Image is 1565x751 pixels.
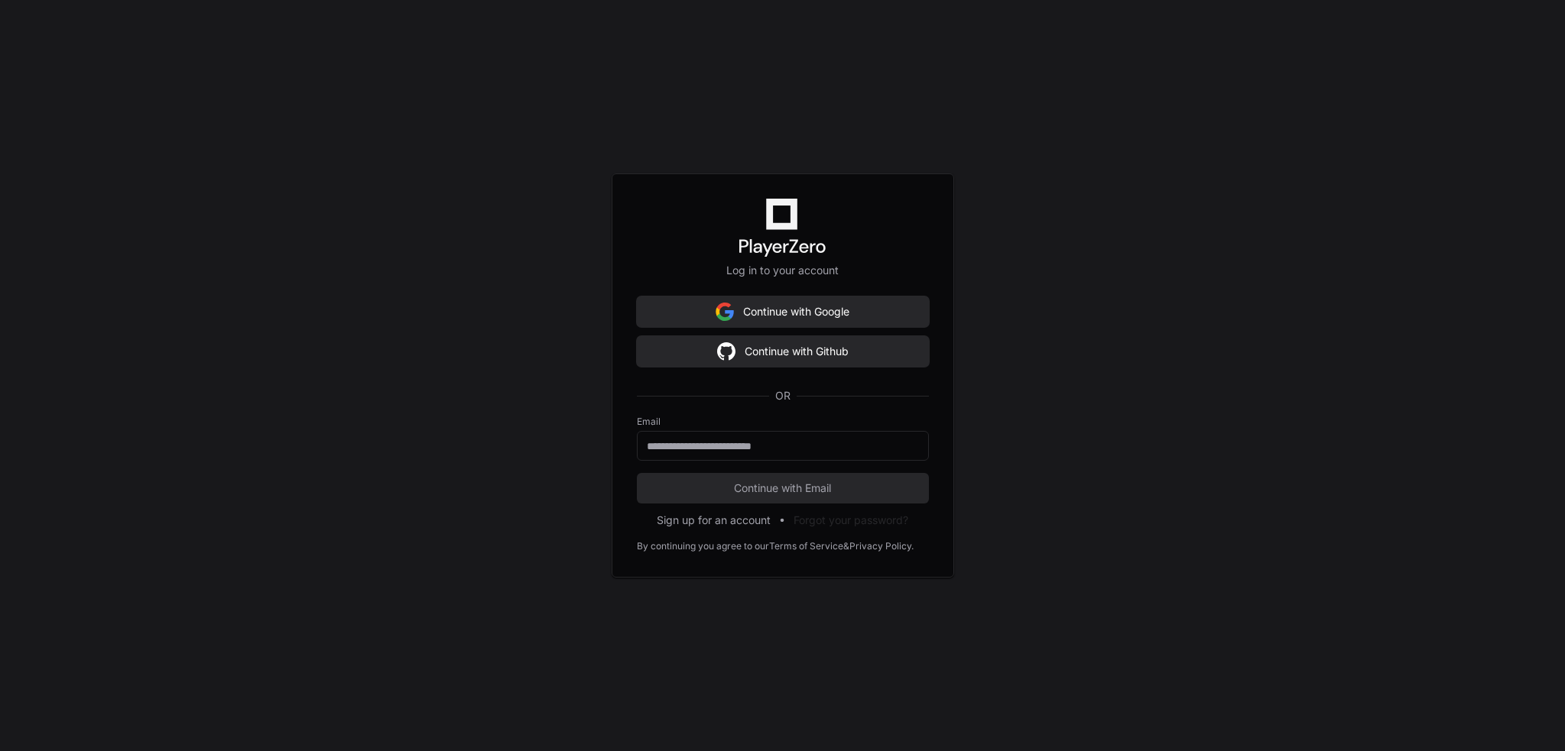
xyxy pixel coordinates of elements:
a: Privacy Policy. [849,540,914,552]
div: By continuing you agree to our [637,540,769,552]
img: Sign in with google [716,296,734,327]
p: Log in to your account [637,263,929,278]
button: Forgot your password? [794,513,908,528]
div: & [843,540,849,552]
label: Email [637,416,929,428]
a: Terms of Service [769,540,843,552]
button: Continue with Email [637,473,929,503]
button: Continue with Github [637,336,929,367]
img: Sign in with google [717,336,735,367]
button: Continue with Google [637,296,929,327]
span: Continue with Email [637,481,929,496]
button: Sign up for an account [657,513,771,528]
span: OR [769,388,797,403]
